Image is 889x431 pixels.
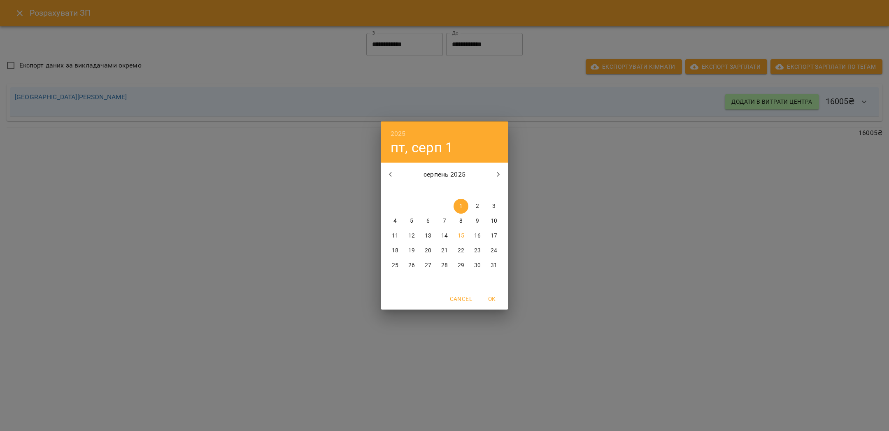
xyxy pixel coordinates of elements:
span: чт [437,186,452,195]
p: 15 [458,232,464,240]
span: Cancel [450,294,472,304]
p: 13 [425,232,431,240]
p: 8 [459,217,463,225]
button: 11 [388,228,403,243]
p: 16 [474,232,481,240]
p: 3 [492,202,496,210]
button: 29 [454,258,468,273]
button: 9 [470,214,485,228]
button: 24 [486,243,501,258]
p: серпень 2025 [400,170,489,179]
span: OK [482,294,502,304]
button: 18 [388,243,403,258]
button: 2 [470,199,485,214]
button: 4 [388,214,403,228]
p: 2 [476,202,479,210]
button: 20 [421,243,435,258]
p: 28 [441,261,448,270]
p: 27 [425,261,431,270]
button: 30 [470,258,485,273]
span: пн [388,186,403,195]
button: 27 [421,258,435,273]
p: 31 [491,261,497,270]
p: 25 [392,261,398,270]
p: 11 [392,232,398,240]
p: 10 [491,217,497,225]
p: 1 [459,202,463,210]
button: 6 [421,214,435,228]
button: 31 [486,258,501,273]
p: 24 [491,247,497,255]
span: вт [404,186,419,195]
button: пт, серп 1 [391,139,453,156]
p: 7 [443,217,446,225]
p: 26 [408,261,415,270]
p: 18 [392,247,398,255]
button: 8 [454,214,468,228]
button: 12 [404,228,419,243]
button: 7 [437,214,452,228]
p: 20 [425,247,431,255]
button: 25 [388,258,403,273]
button: 26 [404,258,419,273]
p: 12 [408,232,415,240]
p: 23 [474,247,481,255]
button: 14 [437,228,452,243]
button: 15 [454,228,468,243]
p: 19 [408,247,415,255]
button: 10 [486,214,501,228]
button: 1 [454,199,468,214]
p: 4 [393,217,397,225]
span: ср [421,186,435,195]
button: 5 [404,214,419,228]
button: 21 [437,243,452,258]
p: 9 [476,217,479,225]
p: 21 [441,247,448,255]
button: OK [479,291,505,306]
p: 22 [458,247,464,255]
button: Cancel [447,291,475,306]
button: 13 [421,228,435,243]
p: 30 [474,261,481,270]
button: 22 [454,243,468,258]
button: 17 [486,228,501,243]
p: 17 [491,232,497,240]
button: 3 [486,199,501,214]
button: 28 [437,258,452,273]
button: 23 [470,243,485,258]
button: 19 [404,243,419,258]
p: 14 [441,232,448,240]
p: 5 [410,217,413,225]
span: нд [486,186,501,195]
p: 6 [426,217,430,225]
p: 29 [458,261,464,270]
button: 16 [470,228,485,243]
span: сб [470,186,485,195]
button: 2025 [391,128,406,140]
span: пт [454,186,468,195]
